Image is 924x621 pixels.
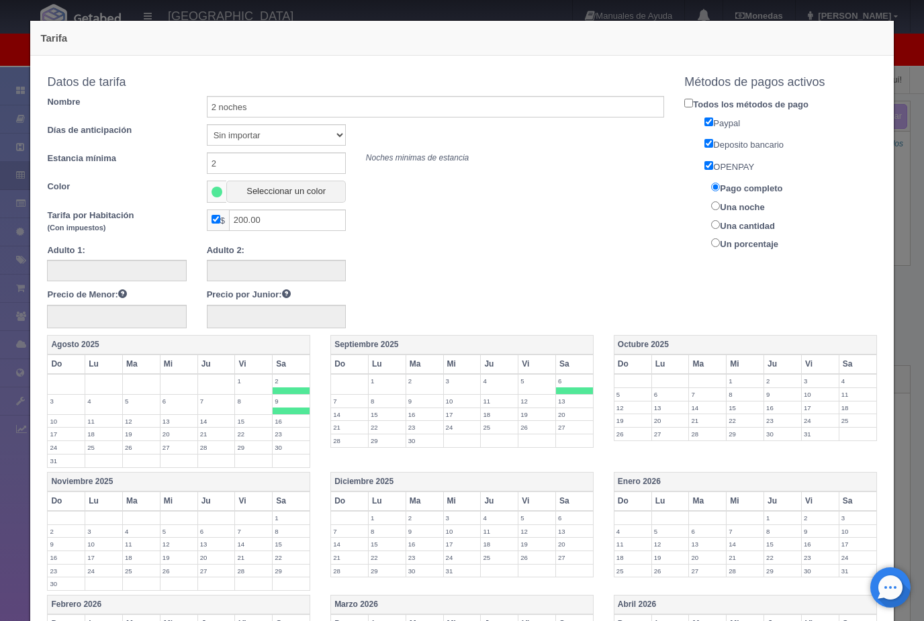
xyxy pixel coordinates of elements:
[160,354,197,374] th: Mi
[701,180,896,195] label: Pago completo
[694,136,886,152] label: Deposito bancario
[273,512,310,524] label: 1
[37,181,196,193] label: Color
[48,415,85,428] label: 10
[273,441,310,454] label: 30
[802,512,839,524] label: 2
[727,551,764,564] label: 21
[481,354,518,374] th: Ju
[123,551,160,564] label: 18
[727,375,764,387] label: 1
[235,491,273,511] th: Vi
[85,491,123,511] th: Lu
[764,491,802,511] th: Ju
[764,551,801,564] label: 22
[444,538,481,551] label: 17
[802,401,839,414] label: 17
[369,512,406,524] label: 1
[198,428,235,440] label: 21
[481,512,518,524] label: 4
[839,512,876,524] label: 3
[556,525,593,538] label: 13
[331,354,369,374] th: Do
[369,565,406,577] label: 29
[123,491,160,511] th: Ma
[689,414,726,427] label: 21
[556,491,594,511] th: Sa
[518,551,555,564] label: 26
[37,124,196,137] label: Días de anticipación
[160,395,197,408] label: 6
[48,395,85,408] label: 3
[801,491,839,511] th: Vi
[273,538,310,551] label: 15
[369,538,406,551] label: 15
[235,428,272,440] label: 22
[48,525,85,538] label: 2
[331,491,369,511] th: Do
[406,375,443,387] label: 2
[614,491,651,511] th: Do
[652,428,689,440] label: 27
[197,491,235,511] th: Ju
[369,551,406,564] label: 22
[684,76,876,89] h4: Métodos de pagos activos
[331,421,368,434] label: 21
[48,491,85,511] th: Do
[727,354,764,374] th: Mi
[764,428,801,440] label: 30
[614,428,651,440] label: 26
[331,434,368,447] label: 28
[614,538,651,551] label: 11
[273,491,310,511] th: Sa
[652,525,689,538] label: 5
[614,414,651,427] label: 19
[47,76,664,89] h4: Datos de tarifa
[198,525,235,538] label: 6
[160,538,197,551] label: 12
[369,375,406,387] label: 1
[85,551,122,564] label: 17
[273,415,310,428] label: 16
[160,491,197,511] th: Mi
[85,354,123,374] th: Lu
[160,525,197,538] label: 5
[207,244,244,257] label: Adulto 2:
[369,525,406,538] label: 8
[85,565,122,577] label: 24
[764,375,801,387] label: 2
[123,428,160,440] label: 19
[556,538,593,551] label: 20
[366,153,469,162] i: Noches minimas de estancia
[369,421,406,434] label: 22
[802,565,839,577] label: 30
[235,538,272,551] label: 14
[85,415,122,428] label: 11
[764,538,801,551] label: 15
[764,388,801,401] label: 9
[235,551,272,564] label: 21
[704,117,713,126] input: Paypal
[273,525,310,538] label: 8
[481,525,518,538] label: 11
[556,395,593,408] label: 13
[444,565,481,577] label: 31
[331,595,594,615] th: Marzo 2026
[444,551,481,564] label: 24
[689,354,727,374] th: Ma
[47,288,126,301] label: Precio de Menor:
[160,415,197,428] label: 13
[727,538,764,551] label: 14
[727,401,764,414] label: 15
[518,395,555,408] label: 12
[802,428,839,440] label: 31
[556,375,593,387] label: 6
[802,538,839,551] label: 16
[47,224,105,232] small: (Con impuestos)
[48,472,310,491] th: Noviembre 2025
[556,551,593,564] label: 27
[406,538,443,551] label: 16
[802,414,839,427] label: 24
[444,395,481,408] label: 10
[518,375,555,387] label: 5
